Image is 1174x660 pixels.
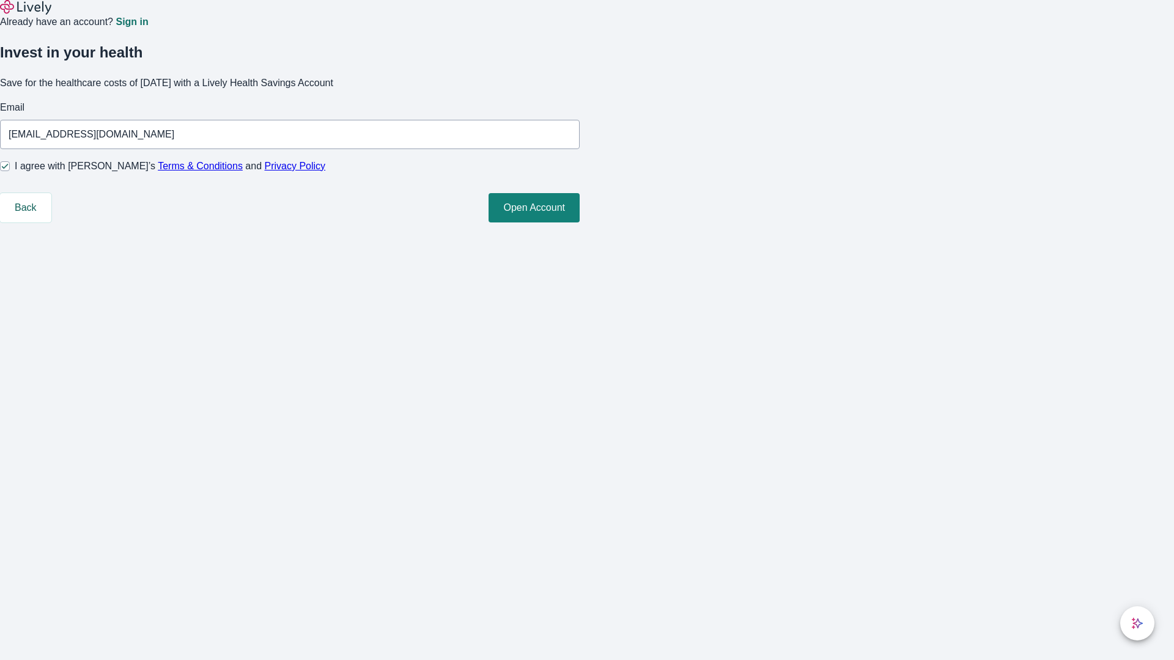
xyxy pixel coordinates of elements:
a: Terms & Conditions [158,161,243,171]
span: I agree with [PERSON_NAME]’s and [15,159,325,174]
a: Privacy Policy [265,161,326,171]
button: Open Account [489,193,580,222]
a: Sign in [116,17,148,27]
svg: Lively AI Assistant [1131,617,1143,629]
button: chat [1120,606,1154,640]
